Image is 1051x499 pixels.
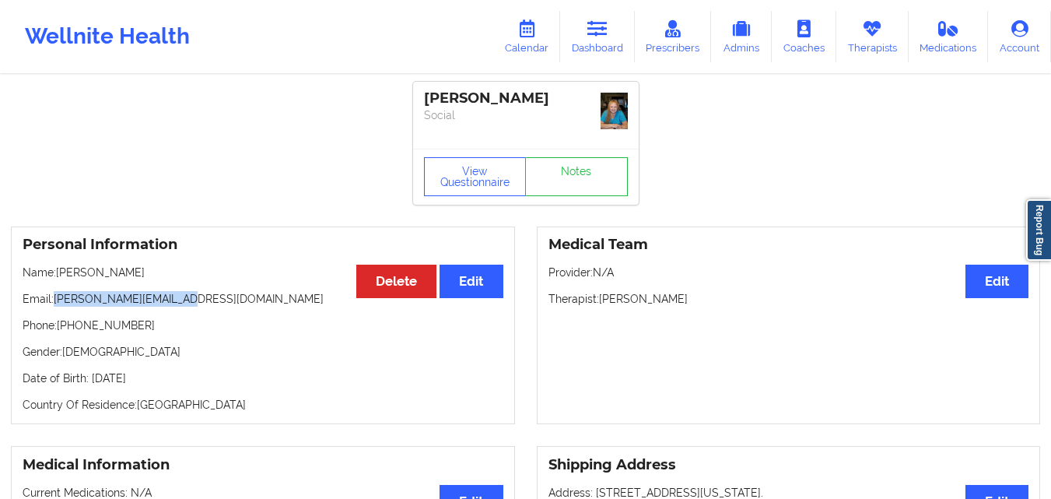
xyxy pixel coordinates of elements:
[23,236,503,254] h3: Personal Information
[23,456,503,474] h3: Medical Information
[836,11,909,62] a: Therapists
[23,344,503,360] p: Gender: [DEMOGRAPHIC_DATA]
[909,11,989,62] a: Medications
[424,90,628,107] div: [PERSON_NAME]
[965,265,1028,298] button: Edit
[548,265,1029,280] p: Provider: N/A
[23,291,503,307] p: Email: [PERSON_NAME][EMAIL_ADDRESS][DOMAIN_NAME]
[548,236,1029,254] h3: Medical Team
[23,318,503,333] p: Phone: [PHONE_NUMBER]
[560,11,635,62] a: Dashboard
[493,11,560,62] a: Calendar
[772,11,836,62] a: Coaches
[988,11,1051,62] a: Account
[424,157,527,196] button: View Questionnaire
[23,371,503,386] p: Date of Birth: [DATE]
[424,107,628,123] p: Social
[601,93,628,129] img: 26d7da83-3dab-4cc7-a19f-e61ba41d8da2_03317ae7-c733-468d-bcf1-213ff8d455c31000003563.jpg
[525,157,628,196] a: Notes
[1026,199,1051,261] a: Report Bug
[356,265,436,298] button: Delete
[23,265,503,280] p: Name: [PERSON_NAME]
[548,456,1029,474] h3: Shipping Address
[548,291,1029,307] p: Therapist: [PERSON_NAME]
[635,11,712,62] a: Prescribers
[440,265,503,298] button: Edit
[711,11,772,62] a: Admins
[23,397,503,413] p: Country Of Residence: [GEOGRAPHIC_DATA]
